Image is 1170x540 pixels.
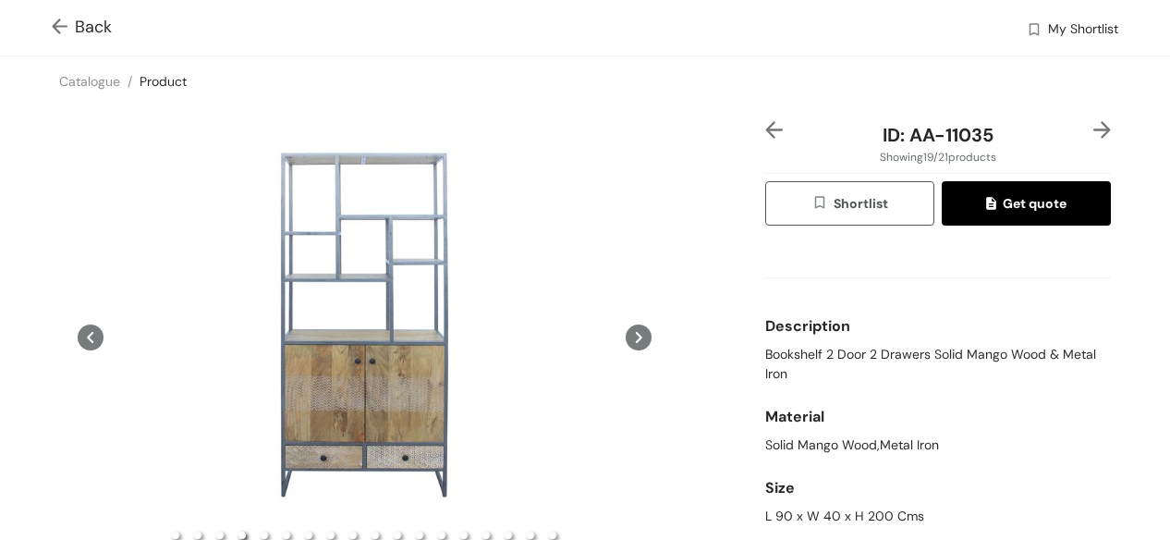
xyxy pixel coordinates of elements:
li: slide item 16 [505,532,512,539]
span: My Shortlist [1048,19,1118,42]
li: slide item 5 [261,532,268,539]
li: slide item 14 [460,532,468,539]
a: Product [140,73,187,90]
div: Description [765,308,1111,345]
li: slide item 7 [305,532,312,539]
li: slide item 15 [482,532,490,539]
span: / [128,73,132,90]
span: Back [52,15,112,40]
span: ID: AA-11035 [883,123,993,147]
li: slide item 1 [172,532,179,539]
li: slide item 10 [372,532,379,539]
li: slide item 3 [216,532,224,539]
div: Size [765,470,1111,507]
div: Material [765,399,1111,436]
li: slide item 13 [438,532,445,539]
div: L 90 x W 40 x H 200 Cms [765,507,1111,526]
button: quoteGet quote [942,181,1111,226]
img: Go back [52,18,75,38]
a: Catalogue [59,73,120,90]
li: slide item 11 [394,532,401,539]
li: slide item 18 [549,532,556,539]
li: slide item 6 [283,532,290,539]
img: wishlist [811,194,834,215]
img: wishlist [1026,21,1042,41]
img: right [1093,121,1111,139]
span: Showing 19 / 21 products [880,149,996,166]
img: left [765,121,783,139]
span: Bookshelf 2 Door 2 Drawers Solid Mango Wood & Metal Iron [765,345,1111,384]
img: quote [986,197,1002,214]
span: Get quote [986,193,1066,214]
li: slide item 2 [194,532,201,539]
li: slide item 8 [327,532,335,539]
li: slide item 17 [527,532,534,539]
li: slide item 9 [349,532,357,539]
span: Shortlist [811,193,888,215]
div: Solid Mango Wood,Metal Iron [765,436,1111,455]
li: slide item 4 [238,532,246,539]
button: wishlistShortlist [765,181,934,226]
li: slide item 12 [416,532,423,539]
